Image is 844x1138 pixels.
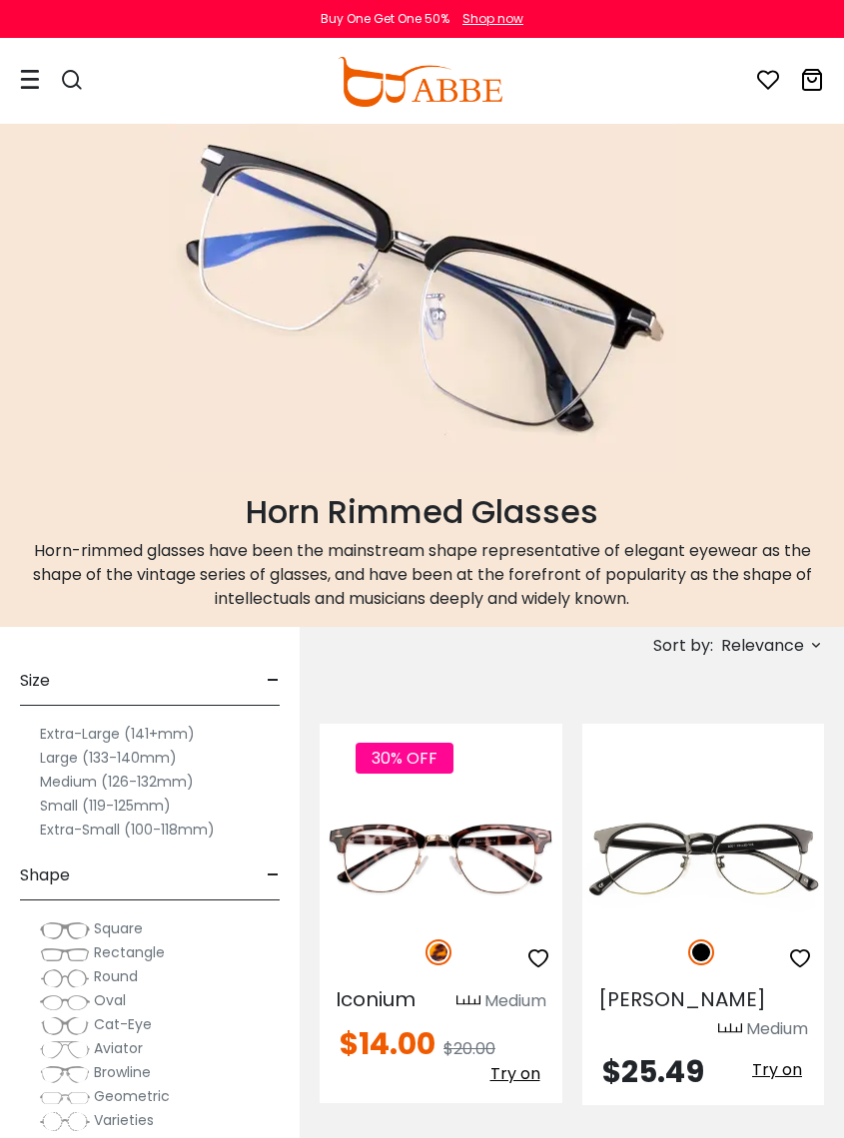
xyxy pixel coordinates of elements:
[721,628,804,664] span: Relevance
[94,1086,170,1106] span: Geometric
[425,939,451,965] img: Leopard
[169,124,676,473] img: horn rimmed glasses
[40,818,215,842] label: Extra-Small (100-118mm)
[490,1062,540,1085] span: Try on
[582,796,825,916] img: Black Luna - Combination,Metal,TR ,Adjust Nose Pads
[94,990,126,1010] span: Oval
[267,657,280,705] span: -
[40,794,171,818] label: Small (119-125mm)
[452,10,523,27] a: Shop now
[40,746,177,770] label: Large (133-140mm)
[746,1057,808,1083] button: Try on
[653,634,713,657] span: Sort by:
[484,989,546,1013] div: Medium
[40,1064,90,1084] img: Browline.png
[10,493,834,531] h2: Horn Rimmed Glasses
[20,657,50,705] span: Size
[602,1050,704,1093] span: $25.49
[94,966,138,986] span: Round
[94,918,143,938] span: Square
[462,10,523,28] div: Shop now
[40,770,194,794] label: Medium (126-132mm)
[94,942,165,962] span: Rectangle
[40,920,90,940] img: Square.png
[40,1088,90,1108] img: Geometric.png
[267,852,280,899] span: -
[688,939,714,965] img: Black
[94,1110,154,1130] span: Varieties
[20,852,70,899] span: Shape
[94,1014,152,1034] span: Cat-Eye
[356,743,453,774] span: 30% OFF
[456,994,480,1009] img: size ruler
[40,944,90,964] img: Rectangle.png
[40,968,90,988] img: Round.png
[340,1022,435,1065] span: $14.00
[40,992,90,1012] img: Oval.png
[336,985,416,1013] span: Iconium
[40,722,195,746] label: Extra-Large (141+mm)
[320,796,562,916] img: Leopard Iconium - Combination,Metal,Plastic ,Adjust Nose Pads
[40,1111,90,1132] img: Varieties.png
[40,1016,90,1036] img: Cat-Eye.png
[752,1058,802,1081] span: Try on
[443,1037,495,1060] span: $20.00
[94,1038,143,1058] span: Aviator
[94,1062,151,1082] span: Browline
[746,1017,808,1041] div: Medium
[321,10,449,28] div: Buy One Get One 50%
[40,1040,90,1060] img: Aviator.png
[338,57,501,107] img: abbeglasses.com
[718,1022,742,1037] img: size ruler
[10,539,834,611] p: Horn-rimmed glasses have been the mainstream shape representative of elegant eyewear as the shape...
[598,985,766,1013] span: [PERSON_NAME]
[484,1061,546,1087] button: Try on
